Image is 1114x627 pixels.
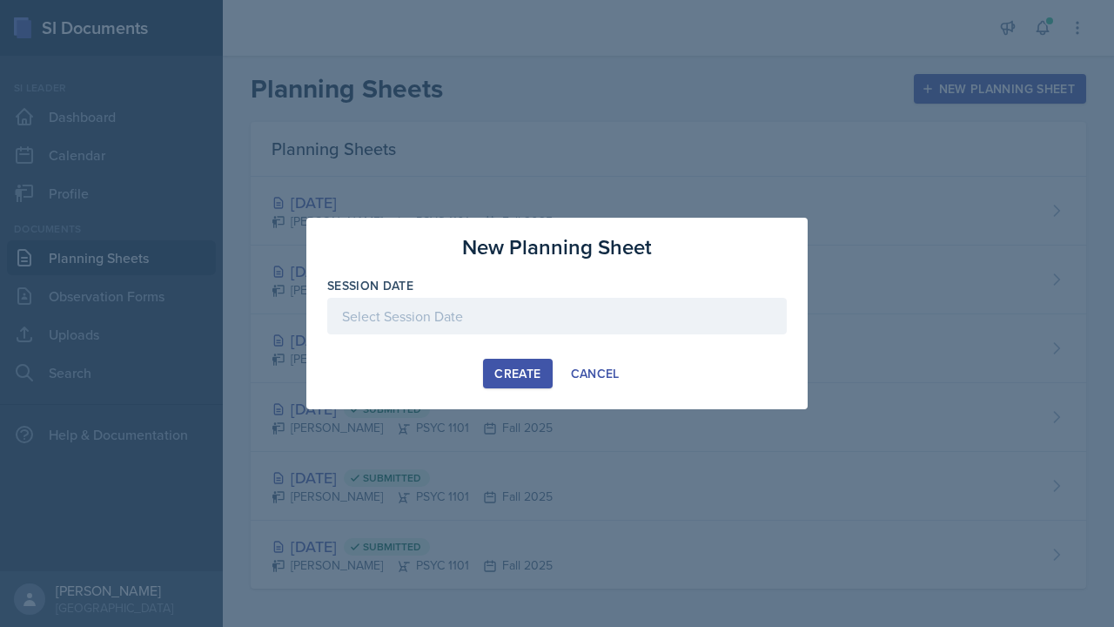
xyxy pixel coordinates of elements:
h3: New Planning Sheet [462,232,652,263]
button: Cancel [560,359,631,388]
div: Create [494,367,540,381]
div: Cancel [571,367,620,381]
label: Session Date [327,277,413,294]
button: Create [483,359,552,388]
